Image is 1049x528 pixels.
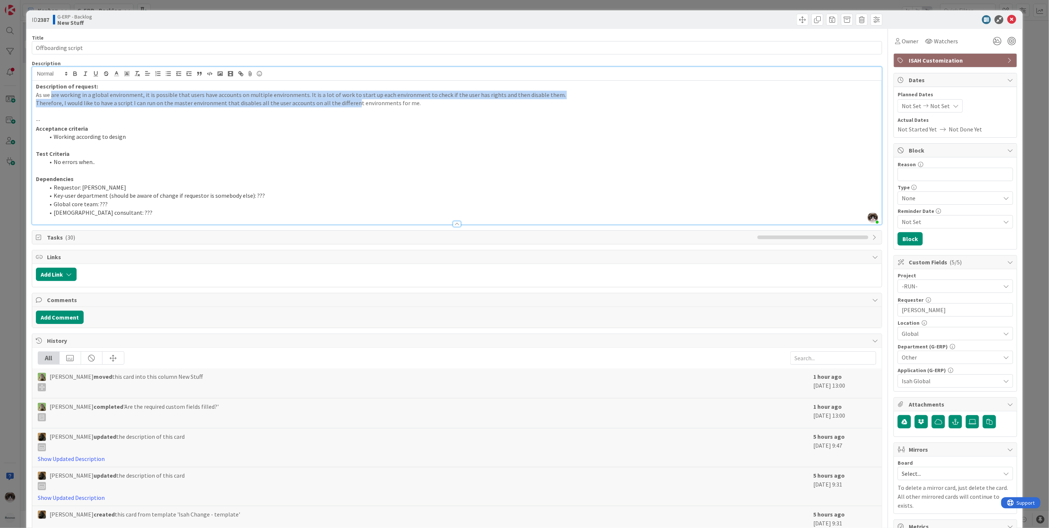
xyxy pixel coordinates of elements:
[813,510,876,528] div: [DATE] 9:31
[813,402,876,424] div: [DATE] 13:00
[813,432,876,463] div: [DATE] 9:47
[38,472,46,480] img: ND
[902,281,996,291] span: -RUN-
[898,185,910,190] span: Type
[57,20,92,26] b: New Stuff
[898,161,916,168] label: Reason
[16,1,34,10] span: Support
[36,311,84,324] button: Add Comment
[36,268,77,281] button: Add Link
[868,213,878,223] img: cF1764xS6KQF0UDQ8Ib5fgQIGsMebhp9.jfif
[47,295,868,304] span: Comments
[45,183,878,192] li: Requestor: [PERSON_NAME]
[898,483,1013,510] p: To delete a mirror card, just delete the card. All other mirrored cards will continue to exists.
[909,445,1003,454] span: Mirrors
[898,320,1013,325] div: Location
[36,125,88,132] strong: Acceptance criteria
[898,232,923,245] button: Block
[898,368,1013,373] div: Application (G-ERP)
[94,403,123,410] b: completed
[36,91,878,99] p: As we are working in a global environment, it is possible that users have accounts on multiple en...
[94,433,116,440] b: updated
[47,233,754,242] span: Tasks
[813,471,876,502] div: [DATE] 9:31
[36,83,98,90] strong: Description of request:
[949,258,962,266] span: ( 5/5 )
[38,455,105,462] a: Show Updated Description
[32,60,61,67] span: Description
[36,99,878,107] p: Therefore, I would like to have a script I can run on the master environment that disables all th...
[909,76,1003,84] span: Dates
[38,511,46,519] img: ND
[930,101,950,110] span: Not Set
[32,34,44,41] label: Title
[813,433,845,440] b: 5 hours ago
[36,150,70,157] strong: Test Criteria
[45,191,878,200] li: Key-user department (should be aware of change if requestor is somebody else): ???
[37,16,49,23] b: 2387
[50,471,185,490] span: [PERSON_NAME] the description of this card
[47,336,868,345] span: History
[38,494,105,501] a: Show Updated Description
[898,273,1013,278] div: Project
[909,146,1003,155] span: Block
[909,258,1003,267] span: Custom Fields
[45,158,878,166] li: No errors when..
[898,297,924,303] label: Requester
[902,329,1000,338] span: Global
[902,101,921,110] span: Not Set
[94,511,115,518] b: created
[902,193,996,203] span: None
[47,253,868,261] span: Links
[902,37,918,46] span: Owner
[902,468,996,479] span: Select...
[36,116,878,124] p: --
[898,460,913,465] span: Board
[813,372,876,394] div: [DATE] 13:00
[57,14,92,20] span: G-ERP - Backlog
[790,351,876,365] input: Search...
[38,403,46,411] img: TT
[45,133,878,141] li: Working according to design
[898,125,937,134] span: Not Started Yet
[50,432,185,451] span: [PERSON_NAME] the description of this card
[50,510,240,519] span: [PERSON_NAME] this card from template 'Isah Change - template'
[934,37,958,46] span: Watchers
[94,472,116,479] b: updated
[909,56,1003,65] span: ISAH Customization
[65,234,75,241] span: ( 30 )
[94,373,112,380] b: moved
[45,208,878,217] li: [DEMOGRAPHIC_DATA] consultant: ???
[898,116,1013,124] span: Actual Dates
[813,511,845,518] b: 5 hours ago
[38,433,46,441] img: ND
[898,344,1013,349] div: Department (G-ERP)
[813,403,842,410] b: 1 hour ago
[949,125,982,134] span: Not Done Yet
[32,15,49,24] span: ID
[909,400,1003,409] span: Attachments
[898,208,934,214] span: Reminder Date
[902,377,1000,385] span: Isah Global
[902,353,1000,362] span: Other
[813,373,842,380] b: 1 hour ago
[45,200,878,208] li: Global core team: ???
[50,372,203,391] span: [PERSON_NAME] this card into this column New Stuff
[32,41,882,54] input: type card name here...
[902,217,1000,226] span: Not Set
[38,373,46,381] img: TT
[813,472,845,479] b: 5 hours ago
[898,91,1013,98] span: Planned Dates
[50,402,219,421] span: [PERSON_NAME] 'Are the required custom fields filled?'
[38,352,60,364] div: All
[36,175,74,183] strong: Dependencies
